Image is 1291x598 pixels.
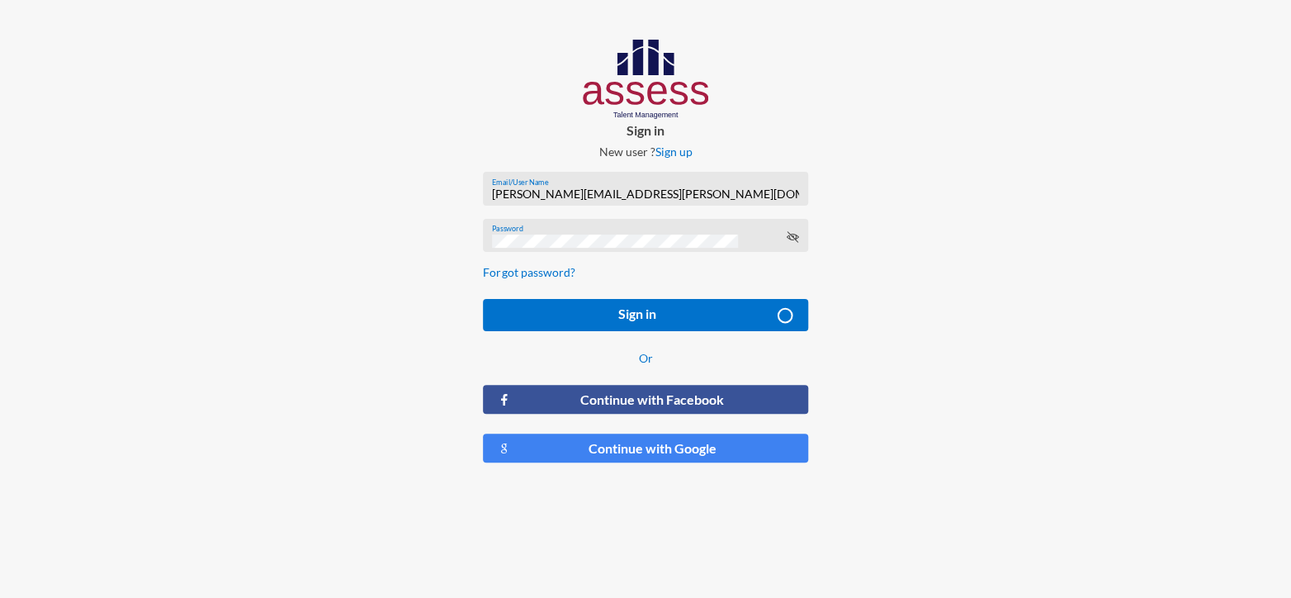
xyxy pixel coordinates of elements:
[483,351,807,365] p: Or
[470,145,820,159] p: New user ?
[470,122,820,138] p: Sign in
[483,299,807,331] button: Sign in
[483,434,807,463] button: Continue with Google
[655,145,692,159] a: Sign up
[483,265,575,279] a: Forgot password?
[483,385,807,414] button: Continue with Facebook
[492,187,799,201] input: Email/User Name
[583,40,709,119] img: AssessLogoo.svg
